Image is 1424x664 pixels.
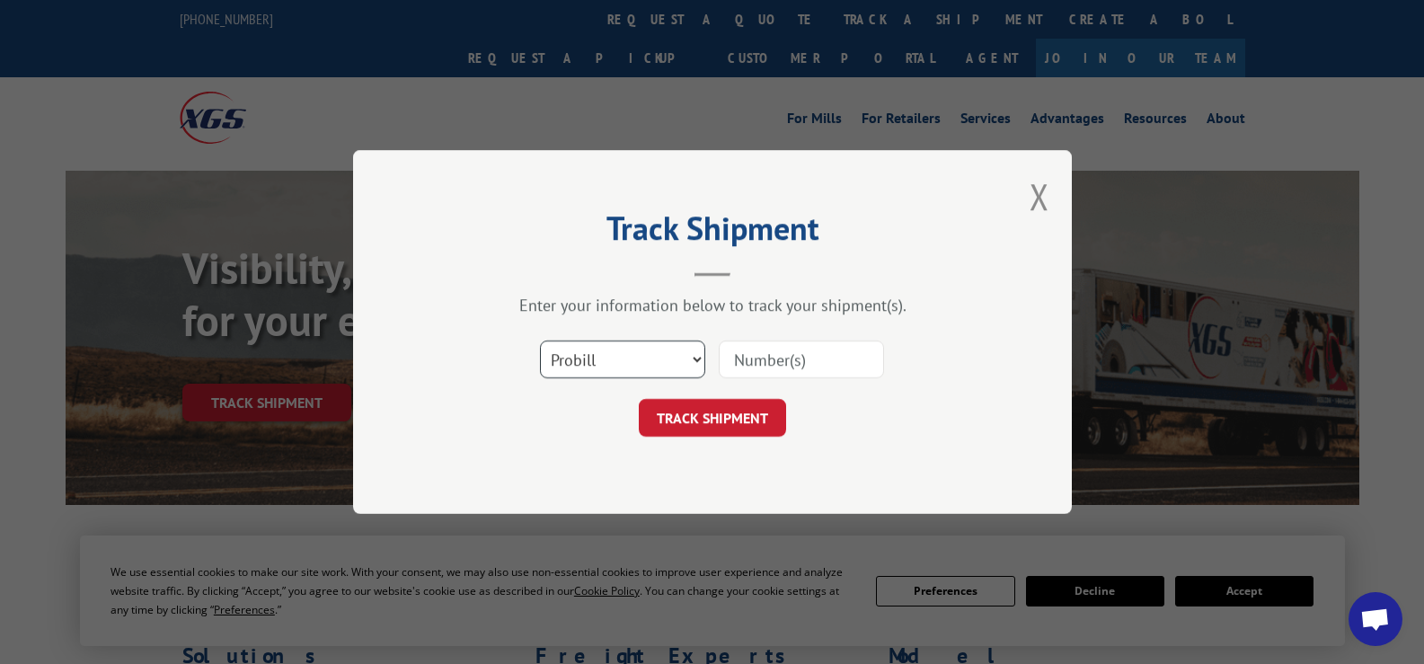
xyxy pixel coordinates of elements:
[639,399,786,437] button: TRACK SHIPMENT
[1030,173,1049,220] button: Close modal
[443,216,982,250] h2: Track Shipment
[443,295,982,315] div: Enter your information below to track your shipment(s).
[1349,592,1402,646] a: Open chat
[719,341,884,378] input: Number(s)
